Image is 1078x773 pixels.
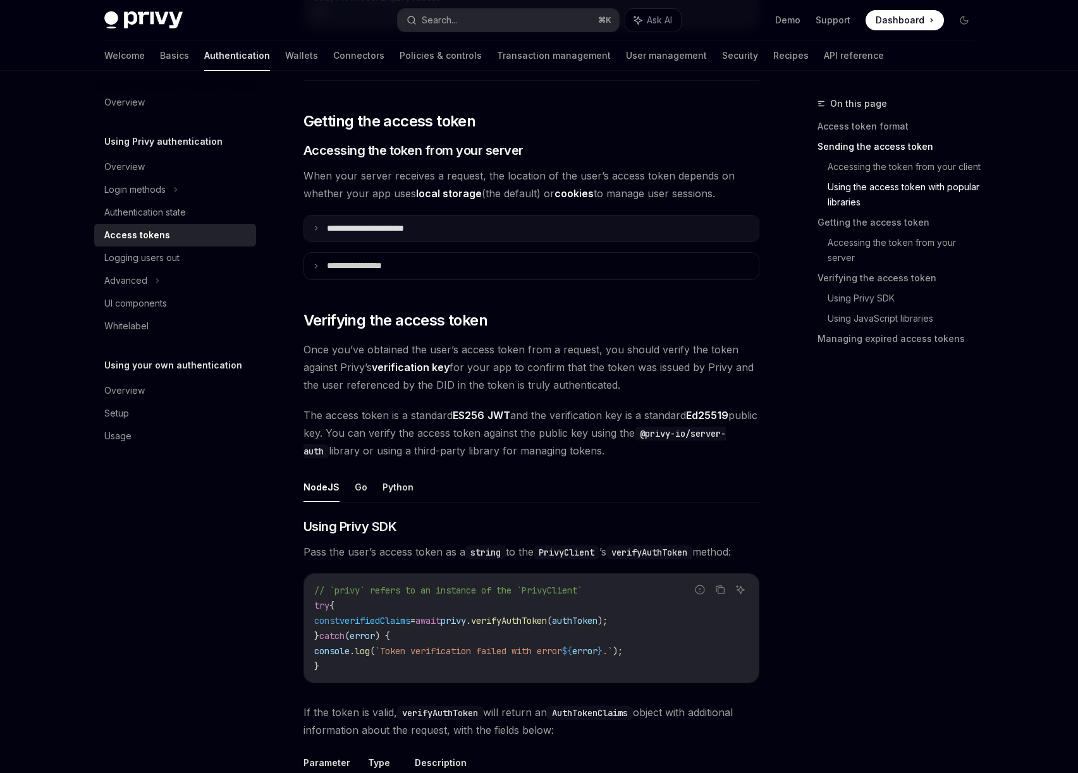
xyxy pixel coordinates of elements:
[303,167,759,202] span: When your server receives a request, the location of the user’s access token depends on whether y...
[597,645,603,657] span: }
[355,645,370,657] span: log
[828,233,984,268] a: Accessing the token from your server
[686,409,728,422] a: Ed25519
[954,10,974,30] button: Toggle dark mode
[828,308,984,329] a: Using JavaScript libraries
[345,630,350,642] span: (
[598,15,611,25] span: ⌘ K
[876,14,924,27] span: Dashboard
[94,224,256,247] a: Access tokens
[606,545,692,559] code: verifyAuthToken
[94,247,256,269] a: Logging users out
[314,600,329,611] span: try
[416,187,482,200] strong: local storage
[712,581,728,598] button: Copy the contents from the code block
[487,409,510,422] a: JWT
[94,315,256,338] a: Whitelabel
[94,379,256,402] a: Overview
[94,402,256,425] a: Setup
[547,706,633,720] code: AuthTokenClaims
[285,40,318,71] a: Wallets
[375,645,562,657] span: `Token verification failed with error
[104,319,149,334] div: Whitelabel
[333,40,384,71] a: Connectors
[104,159,145,174] div: Overview
[104,11,183,29] img: dark logo
[465,545,506,559] code: string
[104,383,145,398] div: Overview
[422,13,457,28] div: Search...
[303,518,397,535] span: Using Privy SDK
[94,201,256,224] a: Authentication state
[104,182,166,197] div: Login methods
[303,427,726,458] code: @privy-io/server-auth
[104,205,186,220] div: Authentication state
[372,361,450,374] strong: verification key
[453,409,484,422] a: ES256
[104,40,145,71] a: Welcome
[303,341,759,394] span: Once you’ve obtained the user’s access token from a request, you should verify the token against ...
[603,645,613,657] span: .`
[818,329,984,349] a: Managing expired access tokens
[692,581,708,598] button: Report incorrect code
[303,142,524,159] span: Accessing the token from your server
[104,429,132,444] div: Usage
[94,155,256,178] a: Overview
[303,703,759,739] span: If the token is valid, will return an object with additional information about the request, with ...
[303,472,340,502] button: NodeJS
[534,545,599,559] code: PrivyClient
[314,660,319,672] span: }
[830,96,887,111] span: On this page
[818,137,984,157] a: Sending the access token
[818,268,984,288] a: Verifying the access token
[383,472,413,502] button: Python
[647,14,672,27] span: Ask AI
[104,134,223,149] h5: Using Privy authentication
[547,615,552,626] span: (
[626,40,707,71] a: User management
[554,187,594,200] strong: cookies
[466,615,471,626] span: .
[104,228,170,243] div: Access tokens
[329,600,334,611] span: {
[400,40,482,71] a: Policies & controls
[497,40,611,71] a: Transaction management
[104,250,180,265] div: Logging users out
[314,630,319,642] span: }
[597,615,608,626] span: );
[104,95,145,110] div: Overview
[303,310,487,331] span: Verifying the access token
[314,645,350,657] span: console
[572,645,597,657] span: error
[415,615,441,626] span: await
[828,177,984,212] a: Using the access token with popular libraries
[818,212,984,233] a: Getting the access token
[722,40,758,71] a: Security
[94,292,256,315] a: UI components
[303,406,759,460] span: The access token is a standard and the verification key is a standard public key. You can verify ...
[104,406,129,421] div: Setup
[866,10,944,30] a: Dashboard
[370,645,375,657] span: (
[824,40,884,71] a: API reference
[160,40,189,71] a: Basics
[471,615,547,626] span: verifyAuthToken
[773,40,809,71] a: Recipes
[303,111,476,131] span: Getting the access token
[350,630,375,642] span: error
[562,645,572,657] span: ${
[350,645,355,657] span: .
[775,14,800,27] a: Demo
[625,9,681,32] button: Ask AI
[552,615,597,626] span: authToken
[816,14,850,27] a: Support
[613,645,623,657] span: );
[828,288,984,308] a: Using Privy SDK
[204,40,270,71] a: Authentication
[732,581,749,598] button: Ask AI
[340,615,410,626] span: verifiedClaims
[397,706,483,720] code: verifyAuthToken
[314,585,582,596] span: // `privy` refers to an instance of the `PrivyClient`
[441,615,466,626] span: privy
[375,630,390,642] span: ) {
